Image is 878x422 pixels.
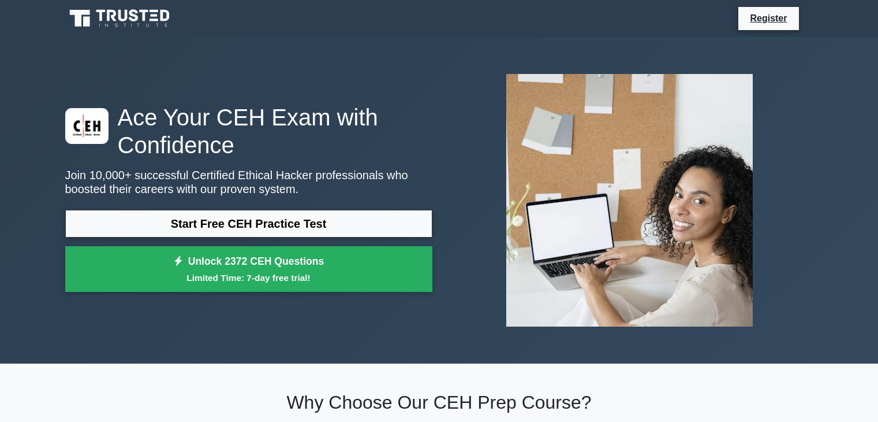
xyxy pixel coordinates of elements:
[65,391,813,413] h2: Why Choose Our CEH Prep Course?
[743,11,794,25] a: Register
[80,271,418,284] small: Limited Time: 7-day free trial!
[65,246,432,293] a: Unlock 2372 CEH QuestionsLimited Time: 7-day free trial!
[65,103,432,159] h1: Ace Your CEH Exam with Confidence
[65,210,432,238] a: Start Free CEH Practice Test
[65,168,432,196] p: Join 10,000+ successful Certified Ethical Hacker professionals who boosted their careers with our...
